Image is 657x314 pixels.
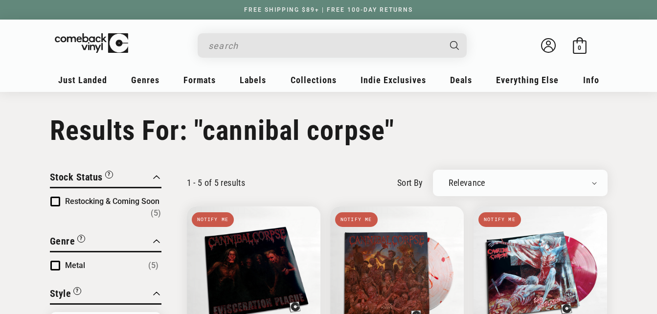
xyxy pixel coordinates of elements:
div: Search [198,33,467,58]
span: Labels [240,75,266,85]
span: Collections [291,75,337,85]
span: Restocking & Coming Soon [65,197,159,206]
span: Just Landed [58,75,107,85]
button: Filter by Style [50,286,82,303]
label: sort by [397,176,423,189]
span: Everything Else [496,75,559,85]
span: Indie Exclusives [361,75,426,85]
span: Formats [183,75,216,85]
button: Filter by Genre [50,234,86,251]
h1: Results For: "cannibal corpse" [50,114,608,147]
span: Style [50,288,71,299]
span: Info [583,75,599,85]
input: search [208,36,440,56]
span: Number of products: (5) [148,260,159,271]
span: Genres [131,75,159,85]
a: FREE SHIPPING $89+ | FREE 100-DAY RETURNS [234,6,423,13]
span: Number of products: (5) [151,207,161,219]
span: 0 [578,44,581,51]
button: Filter by Stock Status [50,170,113,187]
span: Genre [50,235,75,247]
span: Deals [450,75,472,85]
span: Stock Status [50,171,103,183]
p: 1 - 5 of 5 results [187,178,245,188]
button: Search [441,33,468,58]
span: Metal [65,261,85,270]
